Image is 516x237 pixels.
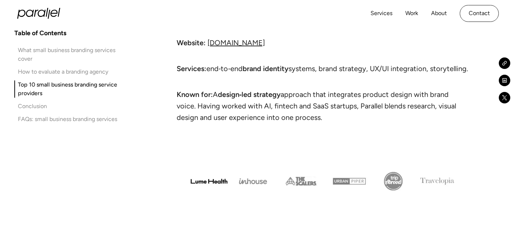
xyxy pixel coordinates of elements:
[18,102,47,111] div: Conclusion
[405,8,418,19] a: Work
[177,89,468,135] li: A approach that integrates product design with brand voice. Having worked with AI, fintech and Sa...
[14,80,128,98] a: Top 10 small business branding service providers
[14,68,128,76] a: How to evaluate a branding agency
[17,8,60,19] a: home
[177,38,206,47] strong: Website:
[371,8,392,19] a: Services
[207,38,265,47] a: [DOMAIN_NAME]
[18,46,128,63] div: What small business branding services cover
[18,115,117,124] div: FAQs: small business branding services
[14,29,66,37] h4: Table of Contents
[431,8,447,19] a: About
[177,90,213,99] strong: Known for:
[14,102,128,111] a: Conclusion
[177,63,468,86] li: end‑to‑end systems, brand strategy, UX/UI integration, storytelling.
[18,80,128,98] div: Top 10 small business branding service providers
[14,115,128,124] a: FAQs: small business branding services
[460,5,499,22] a: Contact
[218,90,281,99] strong: design‑led strategy
[177,64,206,73] strong: Services:
[177,159,468,202] img: Parallel Clients
[14,46,128,63] a: What small business branding services cover
[243,64,288,73] strong: brand identity
[18,68,108,76] div: How to evaluate a branding agency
